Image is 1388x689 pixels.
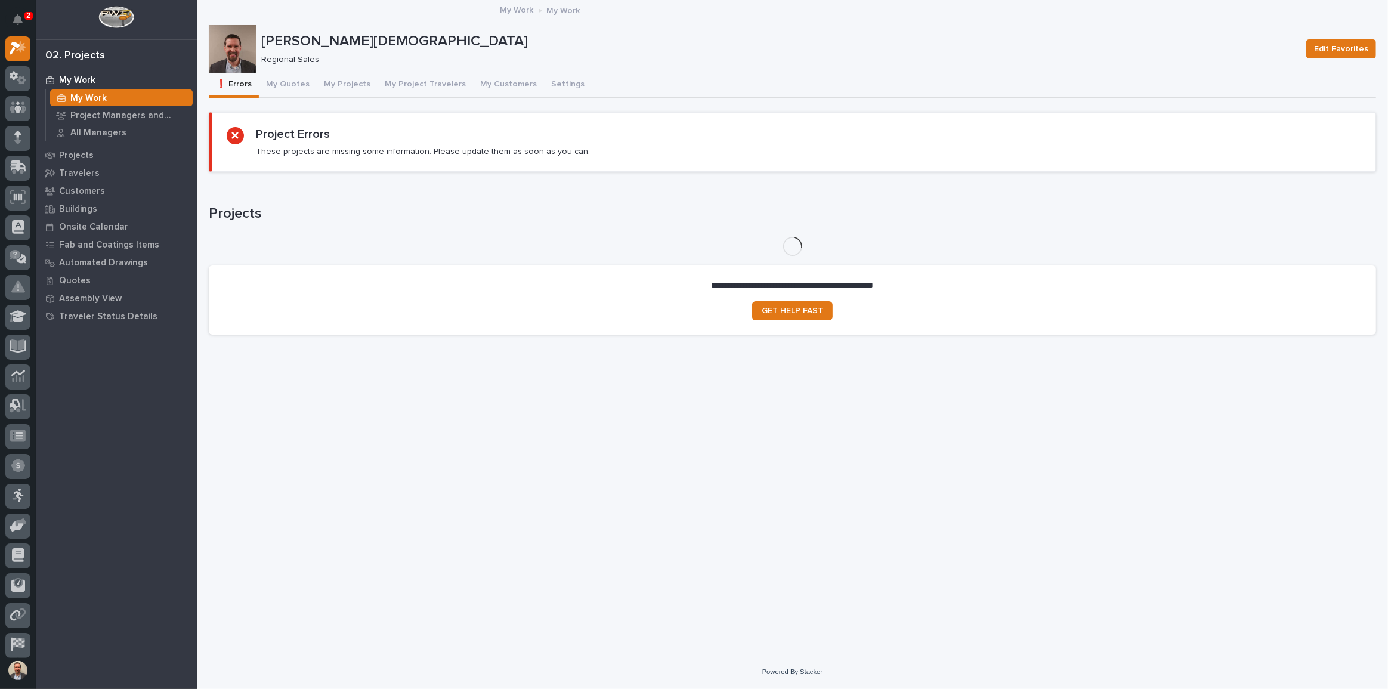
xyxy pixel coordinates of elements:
p: Buildings [59,204,97,215]
button: ❗ Errors [209,73,259,98]
a: Powered By Stacker [762,668,823,675]
a: Customers [36,182,197,200]
p: Travelers [59,168,100,179]
h1: Projects [209,205,1376,223]
a: Travelers [36,164,197,182]
img: Workspace Logo [98,6,134,28]
p: All Managers [70,128,126,138]
p: Onsite Calendar [59,222,128,233]
span: Edit Favorites [1314,42,1368,56]
a: My Work [500,2,534,16]
h2: Project Errors [256,127,330,141]
a: All Managers [46,124,197,141]
button: My Quotes [259,73,317,98]
p: Fab and Coatings Items [59,240,159,251]
div: Notifications2 [15,14,30,33]
button: My Project Travelers [378,73,473,98]
a: Projects [36,146,197,164]
p: These projects are missing some information. Please update them as soon as you can. [256,146,590,157]
a: GET HELP FAST [752,301,833,320]
p: My Work [547,3,580,16]
button: Settings [544,73,592,98]
p: Project Managers and Engineers [70,110,188,121]
button: My Projects [317,73,378,98]
a: My Work [36,71,197,89]
a: Buildings [36,200,197,218]
p: 2 [26,11,30,20]
a: Quotes [36,271,197,289]
p: Assembly View [59,293,122,304]
p: Quotes [59,276,91,286]
a: Onsite Calendar [36,218,197,236]
div: 02. Projects [45,50,105,63]
button: My Customers [473,73,544,98]
a: Traveler Status Details [36,307,197,325]
p: [PERSON_NAME][DEMOGRAPHIC_DATA] [261,33,1297,50]
a: Assembly View [36,289,197,307]
a: Fab and Coatings Items [36,236,197,254]
p: Projects [59,150,94,161]
p: Traveler Status Details [59,311,157,322]
span: GET HELP FAST [762,307,823,315]
a: Automated Drawings [36,254,197,271]
p: Regional Sales [261,55,1292,65]
p: Customers [59,186,105,197]
button: users-avatar [5,658,30,683]
button: Edit Favorites [1306,39,1376,58]
p: My Work [59,75,95,86]
a: My Work [46,89,197,106]
p: My Work [70,93,107,104]
a: Project Managers and Engineers [46,107,197,123]
p: Automated Drawings [59,258,148,268]
button: Notifications [5,7,30,32]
